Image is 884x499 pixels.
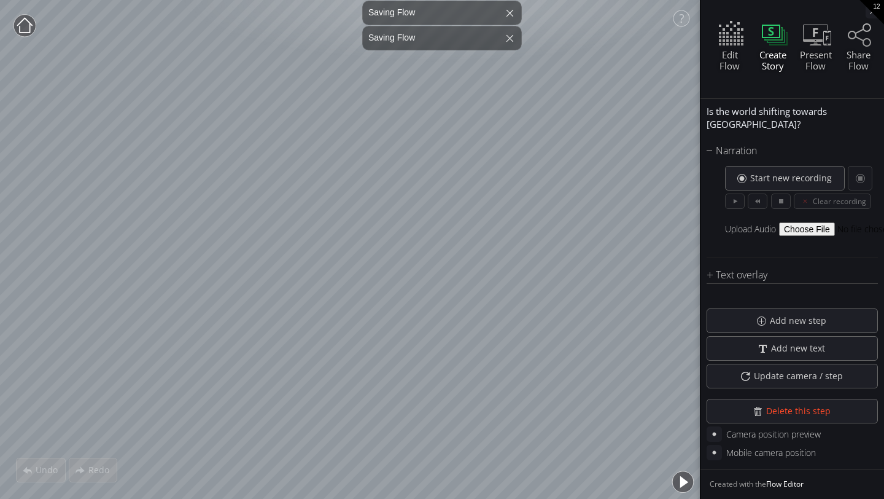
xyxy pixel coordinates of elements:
[710,49,750,71] div: Edit Flow
[839,49,878,71] div: Share Flow
[770,342,832,355] span: Add new text
[707,267,863,283] div: Text overlay
[753,370,850,382] span: Update camera / step
[769,315,834,327] span: Add new step
[725,221,779,237] span: Upload Audio
[726,445,816,460] div: Mobile camera position
[707,143,863,159] div: Narration
[766,405,838,417] span: Delete this step
[796,49,836,71] div: Present Flow
[726,426,821,442] div: Camera position preview
[750,172,839,184] span: Start new recording
[700,470,884,499] div: Created with the
[700,99,884,137] div: Is the world shifting towards [GEOGRAPHIC_DATA]?
[766,479,804,489] a: Flow Editor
